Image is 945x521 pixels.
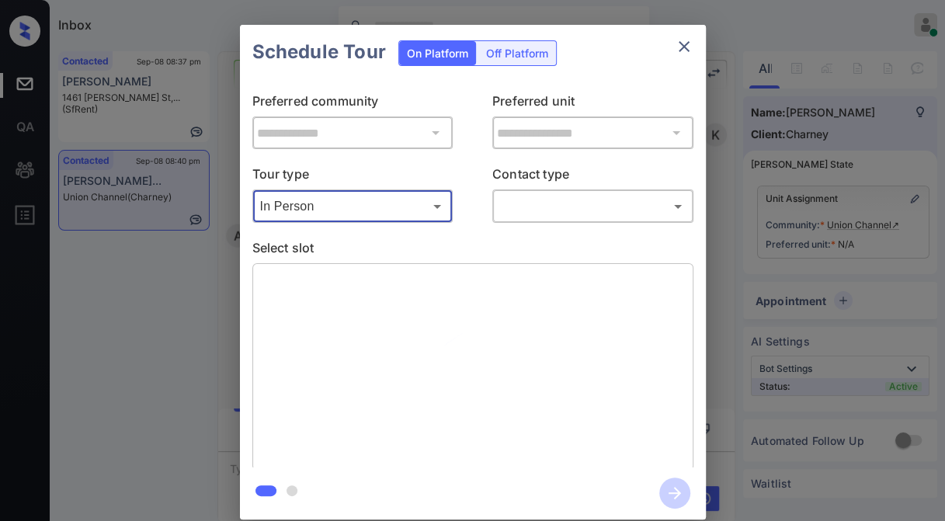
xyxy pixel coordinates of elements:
div: Off Platform [478,41,556,65]
button: close [669,31,700,62]
p: Select slot [252,238,693,263]
p: Preferred unit [492,92,693,116]
p: Preferred community [252,92,453,116]
div: On Platform [399,41,476,65]
img: loaderv1.7921fd1ed0a854f04152.gif [381,276,564,458]
div: In Person [256,193,450,219]
p: Tour type [252,165,453,189]
p: Contact type [492,165,693,189]
h2: Schedule Tour [240,25,398,79]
